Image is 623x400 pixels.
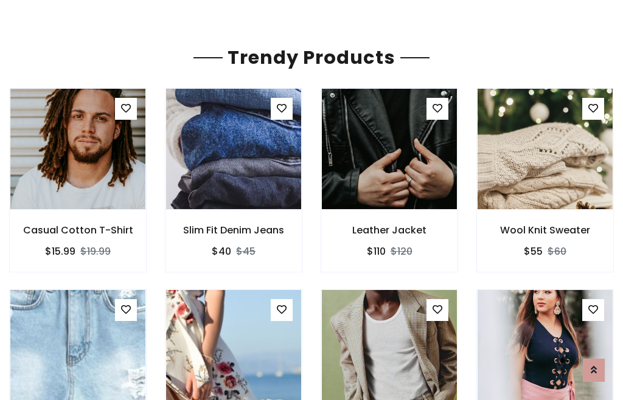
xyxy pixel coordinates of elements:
[367,246,386,257] h6: $110
[223,44,400,71] span: Trendy Products
[45,246,75,257] h6: $15.99
[477,224,613,236] h6: Wool Knit Sweater
[236,244,256,258] del: $45
[80,244,111,258] del: $19.99
[10,224,146,236] h6: Casual Cotton T-Shirt
[391,244,412,258] del: $120
[524,246,543,257] h6: $55
[212,246,231,257] h6: $40
[165,224,302,236] h6: Slim Fit Denim Jeans
[548,244,566,258] del: $60
[321,224,458,236] h6: Leather Jacket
